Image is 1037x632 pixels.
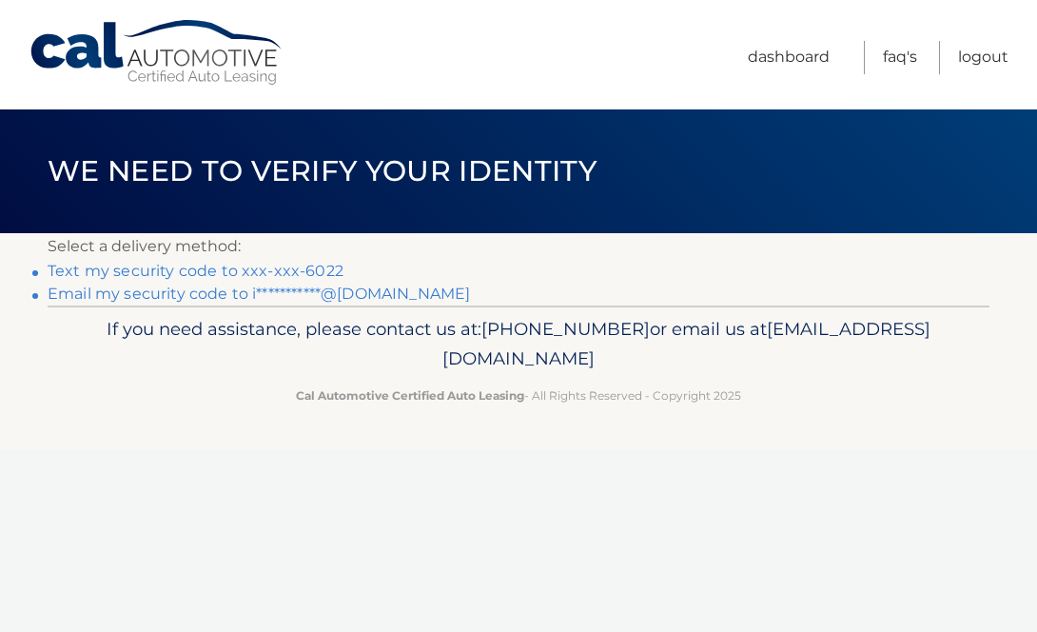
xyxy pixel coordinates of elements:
strong: Cal Automotive Certified Auto Leasing [296,388,524,403]
p: Select a delivery method: [48,233,989,260]
span: [PHONE_NUMBER] [481,318,650,340]
a: FAQ's [883,41,917,74]
p: If you need assistance, please contact us at: or email us at [76,314,961,375]
span: We need to verify your identity [48,153,597,188]
a: Logout [958,41,1008,74]
a: Dashboard [748,41,830,74]
p: - All Rights Reserved - Copyright 2025 [76,385,961,405]
a: Text my security code to xxx-xxx-6022 [48,262,343,280]
a: Cal Automotive [29,19,285,87]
